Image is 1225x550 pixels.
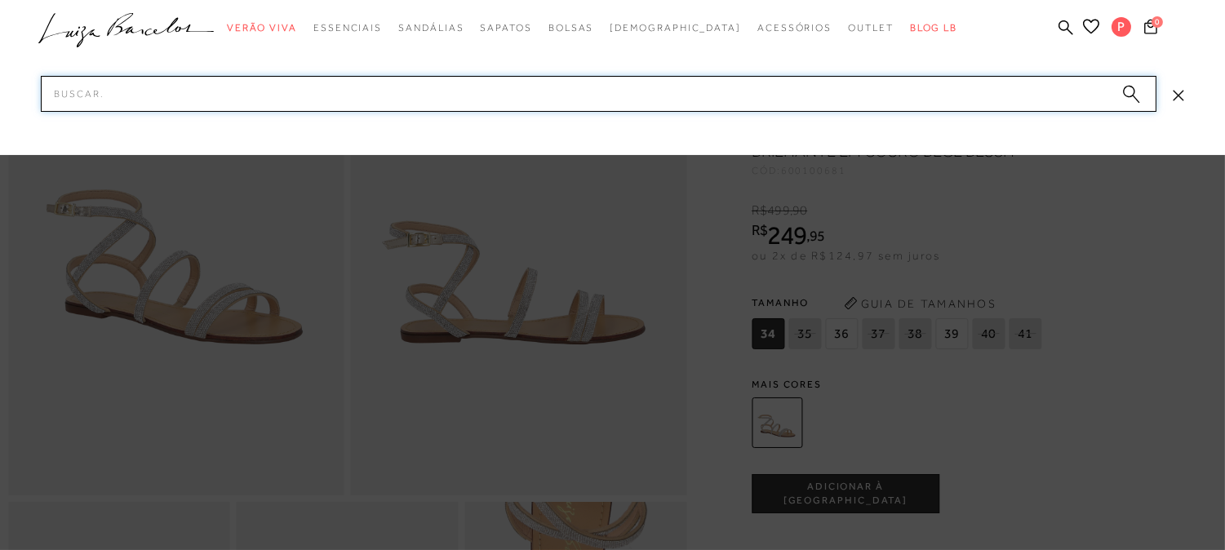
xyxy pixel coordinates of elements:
[1152,16,1163,28] span: 0
[227,22,297,33] span: Verão Viva
[848,22,894,33] span: Outlet
[313,13,382,43] a: categoryNavScreenReaderText
[480,22,531,33] span: Sapatos
[757,22,832,33] span: Acessórios
[1139,18,1162,40] button: 0
[757,13,832,43] a: categoryNavScreenReaderText
[41,76,1156,112] input: Buscar.
[548,13,594,43] a: categoryNavScreenReaderText
[1112,17,1131,37] span: P
[227,13,297,43] a: categoryNavScreenReaderText
[398,22,464,33] span: Sandálias
[548,22,594,33] span: Bolsas
[398,13,464,43] a: categoryNavScreenReaderText
[610,22,741,33] span: [DEMOGRAPHIC_DATA]
[910,13,957,43] a: BLOG LB
[480,13,531,43] a: categoryNavScreenReaderText
[848,13,894,43] a: categoryNavScreenReaderText
[1104,16,1139,42] button: P
[910,22,957,33] span: BLOG LB
[610,13,741,43] a: noSubCategoriesText
[313,22,382,33] span: Essenciais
